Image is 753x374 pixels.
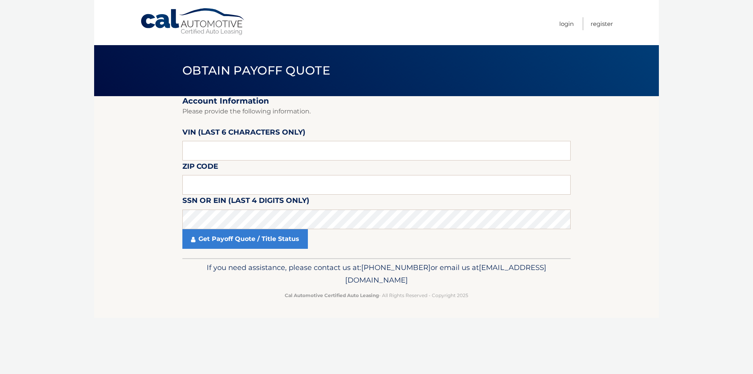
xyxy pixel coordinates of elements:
p: If you need assistance, please contact us at: or email us at [187,261,566,286]
a: Get Payoff Quote / Title Status [182,229,308,249]
strong: Cal Automotive Certified Auto Leasing [285,292,379,298]
p: - All Rights Reserved - Copyright 2025 [187,291,566,299]
label: SSN or EIN (last 4 digits only) [182,195,309,209]
label: VIN (last 6 characters only) [182,126,306,141]
label: Zip Code [182,161,218,175]
span: Obtain Payoff Quote [182,63,330,78]
a: Login [559,17,574,30]
p: Please provide the following information. [182,106,571,117]
h2: Account Information [182,96,571,106]
span: [PHONE_NUMBER] [361,263,431,272]
a: Cal Automotive [140,8,246,36]
a: Register [591,17,613,30]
